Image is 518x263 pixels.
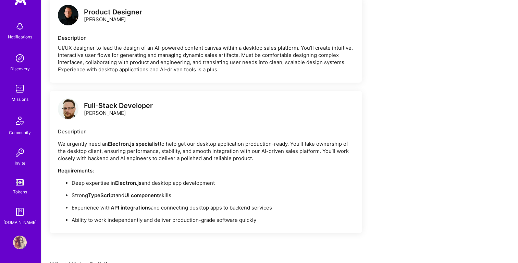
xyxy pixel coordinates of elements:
div: [PERSON_NAME] [84,9,142,23]
div: Community [9,129,31,136]
img: bell [13,20,27,33]
strong: Requirements: [58,167,94,174]
div: Description [58,34,354,41]
img: Invite [13,146,27,159]
div: [DOMAIN_NAME] [3,219,37,226]
img: logo [58,98,78,119]
img: logo [58,5,78,25]
p: Strong and skills [72,192,354,199]
img: discovery [13,51,27,65]
strong: TypeScript [88,192,115,199]
div: Invite [15,159,25,167]
div: Notifications [8,33,32,40]
div: UI/UX designer to lead the design of an AI-powered content canvas within a desktop sales platform... [58,44,354,73]
p: Experience with and connecting desktop apps to backend services [72,204,354,211]
p: Deep expertise in and desktop app development [72,179,354,187]
p: We urgently need an to help get our desktop application production-ready. You’ll take ownership o... [58,140,354,162]
div: Product Designer [84,9,142,16]
strong: UI component [124,192,159,199]
img: tokens [16,179,24,186]
div: Description [58,128,354,135]
strong: API integrations [111,204,151,211]
img: Community [12,112,28,129]
strong: Electron.js [115,180,141,186]
strong: Electron.js specialist [108,141,160,147]
p: Ability to work independently and deliver production-grade software quickly [72,216,354,224]
img: teamwork [13,82,27,96]
img: guide book [13,205,27,219]
div: Discovery [10,65,30,72]
img: User Avatar [13,236,27,249]
div: [PERSON_NAME] [84,102,153,117]
div: Full-Stack Developer [84,102,153,109]
div: Tokens [13,188,27,195]
div: Missions [12,96,28,103]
